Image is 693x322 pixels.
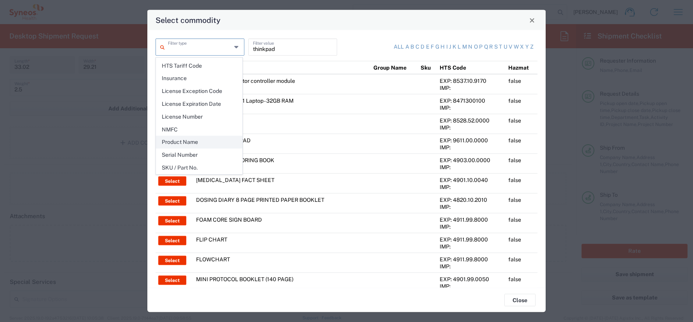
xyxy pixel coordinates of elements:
span: License Number [156,111,242,123]
th: Group Name [371,61,418,74]
button: Close [527,15,537,26]
button: Select [158,216,186,226]
div: EXP: 4911.99.8000 [440,256,503,263]
a: e [426,43,430,51]
a: x [520,43,524,51]
a: q [484,43,488,51]
td: false [506,94,537,114]
td: false [506,233,537,253]
div: EXP: 8471300100 [440,97,503,104]
div: EXP: 4903.00.0000 [440,157,503,164]
a: h [440,43,445,51]
span: SKU / Part No. [156,162,242,174]
a: z [530,43,534,51]
div: EXP: 8537.10.9170 [440,77,503,84]
a: w [514,43,519,51]
div: IMP: [440,203,503,210]
h4: Select commodity [156,14,221,26]
td: false [506,193,537,213]
span: License Exception Code [156,85,242,97]
span: License Expiration Date [156,98,242,110]
div: EXP: 4901.10.0040 [440,177,503,184]
td: [MEDICAL_DATA] FACT SHEET [193,173,371,193]
div: IMP: [440,184,503,191]
td: STAMP AND INK PAD [193,134,371,154]
div: IMP: [440,164,503,171]
a: t [499,43,502,51]
td: false [506,74,537,94]
td: false [506,154,537,173]
div: IMP: [440,243,503,250]
a: n [468,43,472,51]
div: IMP: [440,263,503,270]
a: i [446,43,448,51]
a: c [415,43,419,51]
div: EXP: 4911.99.8000 [440,236,503,243]
th: HTS Code [437,61,506,74]
div: IMP: [440,124,503,131]
a: k [453,43,456,51]
td: false [506,134,537,154]
span: Insurance [156,72,242,84]
a: p [479,43,483,51]
div: EXP: 4911.99.8000 [440,216,503,223]
div: EXP: 4820.10.2010 [440,196,503,203]
div: IMP: [440,223,503,230]
div: EXP: 9611.00.0000 [440,137,503,144]
td: FLOWCHART [193,253,371,273]
a: g [435,43,439,51]
div: IMP: [440,104,503,111]
a: o [474,43,478,51]
td: 27" LED monitor [193,114,371,134]
a: b [410,43,414,51]
span: Product Name [156,136,242,148]
th: Sku [418,61,437,74]
a: s [494,43,498,51]
td: FOAM CORE SIGN BOARD [193,213,371,233]
td: false [506,173,537,193]
button: Close [504,294,536,306]
button: Select [158,256,186,265]
a: a [405,43,409,51]
div: IMP: [440,144,503,151]
div: EXP: 8528.52.0000 [440,117,503,124]
span: NMFC [156,124,242,136]
td: false [506,114,537,134]
td: Two position actuator controller module [193,74,371,94]
a: All [394,43,404,51]
button: Select [158,276,186,285]
a: f [431,43,434,51]
td: false [506,213,537,233]
a: u [504,43,507,51]
a: l [458,43,461,51]
td: DOSING DIARY 8 PAGE PRINTED PAPER BOOKLET [193,193,371,213]
button: Select [158,236,186,245]
div: IMP: [440,283,503,290]
a: r [489,43,493,51]
a: d [421,43,424,51]
span: HTS Tariff Code [156,60,242,72]
td: FLIP CHART [193,233,371,253]
div: EXP: 4901.99.0050 [440,276,503,283]
button: Select [158,196,186,206]
div: IMP: [440,84,503,91]
td: false [506,273,537,292]
th: Hazmat [506,61,537,74]
th: Product Name [193,61,371,74]
td: CHILDREN'S COLORING BOOK [193,154,371,173]
td: MINI PROTOCOL BOOKLET (140 PAGE) [193,273,371,292]
td: false [506,253,537,273]
a: y [525,43,529,51]
td: ThinkPad P16 Gen 1 Laptop - 32GB RAM [193,94,371,114]
a: v [509,43,512,51]
button: Select [158,177,186,186]
a: m [462,43,467,51]
span: Serial Number [156,149,242,161]
a: j [449,43,451,51]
